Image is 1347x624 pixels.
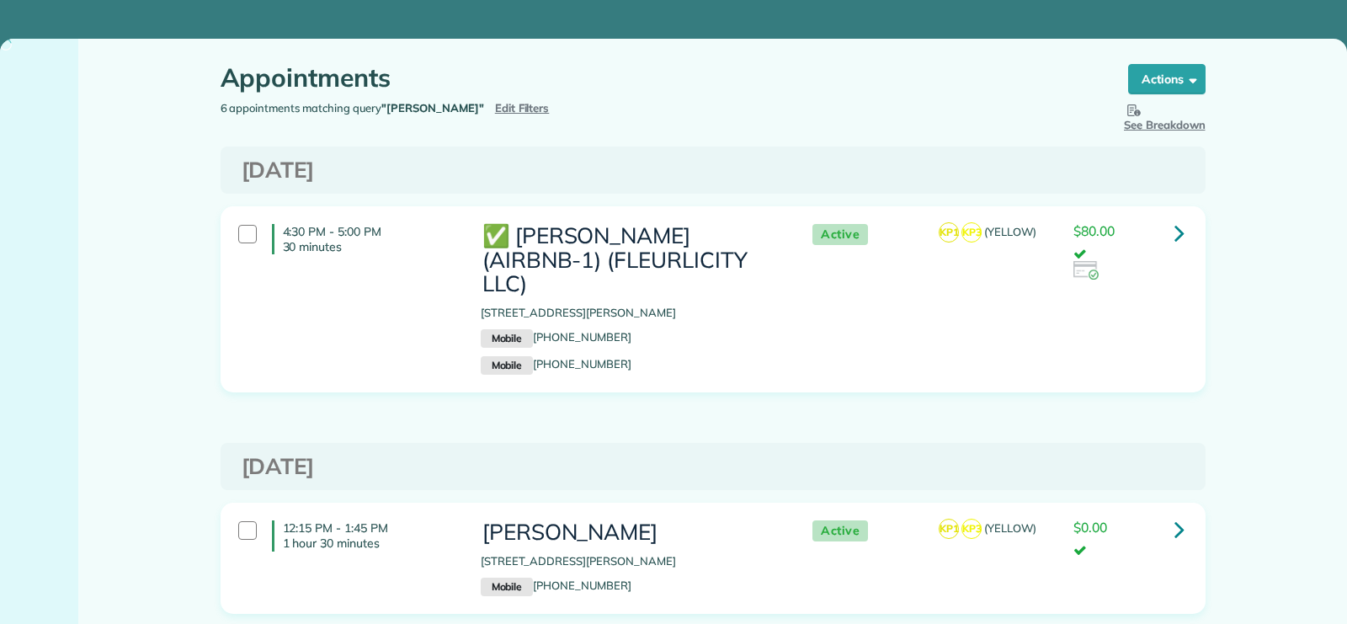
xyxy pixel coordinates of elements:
[283,239,455,254] p: 30 minutes
[1073,222,1115,239] span: $80.00
[1124,100,1206,134] button: See Breakdown
[984,225,1036,238] span: (YELLOW)
[481,329,533,348] small: Mobile
[381,101,483,115] strong: "[PERSON_NAME]"
[208,100,713,117] div: 6 appointments matching query
[812,520,868,541] span: Active
[481,579,631,592] a: Mobile[PHONE_NUMBER]
[272,224,455,254] h4: 4:30 PM - 5:00 PM
[1073,519,1107,536] span: $0.00
[481,305,779,322] p: [STREET_ADDRESS][PERSON_NAME]
[221,64,1096,92] h1: Appointments
[984,521,1036,535] span: (YELLOW)
[481,578,533,596] small: Mobile
[1128,64,1206,94] button: Actions
[481,520,779,545] h3: [PERSON_NAME]
[242,455,1185,479] h3: [DATE]
[242,158,1185,183] h3: [DATE]
[812,224,868,245] span: Active
[481,357,631,371] a: Mobile[PHONE_NUMBER]
[272,520,455,551] h4: 12:15 PM - 1:45 PM
[495,101,550,115] a: Edit Filters
[961,222,982,243] span: KP3
[1124,100,1206,131] span: See Breakdown
[481,356,533,375] small: Mobile
[481,553,779,570] p: [STREET_ADDRESS][PERSON_NAME]
[481,224,779,296] h3: ✅ [PERSON_NAME] (AIRBNB-1) (FLEURLICITY LLC)
[1073,261,1099,280] img: icon_credit_card_success-27c2c4fc500a7f1a58a13ef14842cb958d03041fefb464fd2e53c949a5770e83.png
[939,519,959,539] span: KP1
[961,519,982,539] span: KP3
[481,330,631,344] a: Mobile[PHONE_NUMBER]
[939,222,959,243] span: KP1
[283,536,455,551] p: 1 hour 30 minutes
